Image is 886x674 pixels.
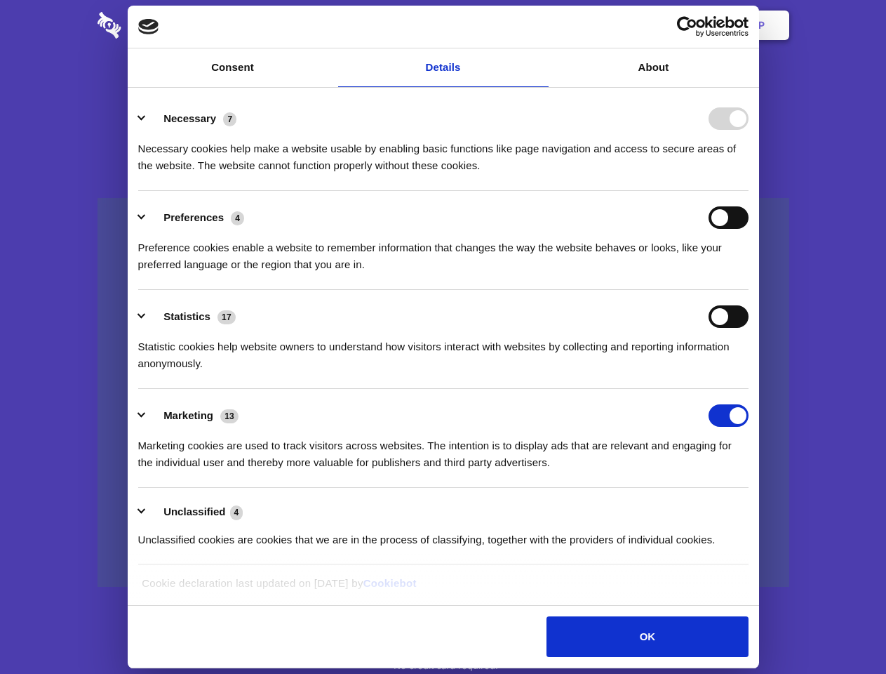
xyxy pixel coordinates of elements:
span: 17 [217,310,236,324]
a: Wistia video thumbnail [98,198,789,588]
a: Contact [569,4,633,47]
div: Marketing cookies are used to track visitors across websites. The intention is to display ads tha... [138,427,749,471]
label: Marketing [163,409,213,421]
label: Statistics [163,310,210,322]
h1: Eliminate Slack Data Loss. [98,63,789,114]
div: Preference cookies enable a website to remember information that changes the way the website beha... [138,229,749,273]
button: Necessary (7) [138,107,246,130]
span: 4 [231,211,244,225]
a: About [549,48,759,87]
iframe: Drift Widget Chat Controller [816,604,869,657]
a: Usercentrics Cookiebot - opens in a new window [626,16,749,37]
div: Necessary cookies help make a website usable by enabling basic functions like page navigation and... [138,130,749,174]
span: 7 [223,112,236,126]
button: Marketing (13) [138,404,248,427]
button: Unclassified (4) [138,503,252,521]
h4: Auto-redaction of sensitive data, encrypted data sharing and self-destructing private chats. Shar... [98,128,789,174]
label: Necessary [163,112,216,124]
a: Details [338,48,549,87]
a: Consent [128,48,338,87]
a: Cookiebot [363,577,417,589]
span: 4 [230,505,243,520]
div: Cookie declaration last updated on [DATE] by [131,575,755,602]
img: logo [138,19,159,34]
label: Preferences [163,211,224,223]
button: Preferences (4) [138,206,253,229]
div: Statistic cookies help website owners to understand how visitors interact with websites by collec... [138,328,749,372]
button: Statistics (17) [138,305,245,328]
button: OK [546,616,748,657]
div: Unclassified cookies are cookies that we are in the process of classifying, together with the pro... [138,521,749,548]
a: Pricing [412,4,473,47]
span: 13 [220,409,239,423]
a: Login [636,4,697,47]
img: logo-wordmark-white-trans-d4663122ce5f474addd5e946df7df03e33cb6a1c49d2221995e7729f52c070b2.svg [98,12,217,39]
